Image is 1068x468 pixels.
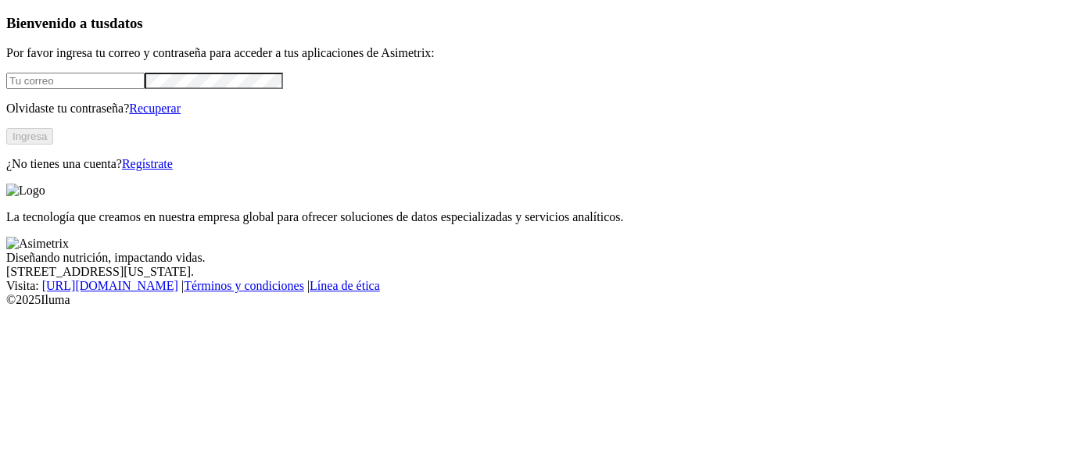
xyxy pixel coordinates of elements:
h3: Bienvenido a tus [6,15,1062,32]
input: Tu correo [6,73,145,89]
p: La tecnología que creamos en nuestra empresa global para ofrecer soluciones de datos especializad... [6,210,1062,224]
a: Regístrate [122,157,173,170]
button: Ingresa [6,128,53,145]
img: Logo [6,184,45,198]
p: Olvidaste tu contraseña? [6,102,1062,116]
div: Visita : | | [6,279,1062,293]
p: Por favor ingresa tu correo y contraseña para acceder a tus aplicaciones de Asimetrix: [6,46,1062,60]
a: [URL][DOMAIN_NAME] [42,279,178,292]
a: Recuperar [129,102,181,115]
div: [STREET_ADDRESS][US_STATE]. [6,265,1062,279]
div: © 2025 Iluma [6,293,1062,307]
img: Asimetrix [6,237,69,251]
a: Línea de ética [310,279,380,292]
div: Diseñando nutrición, impactando vidas. [6,251,1062,265]
span: datos [109,15,143,31]
p: ¿No tienes una cuenta? [6,157,1062,171]
a: Términos y condiciones [184,279,304,292]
